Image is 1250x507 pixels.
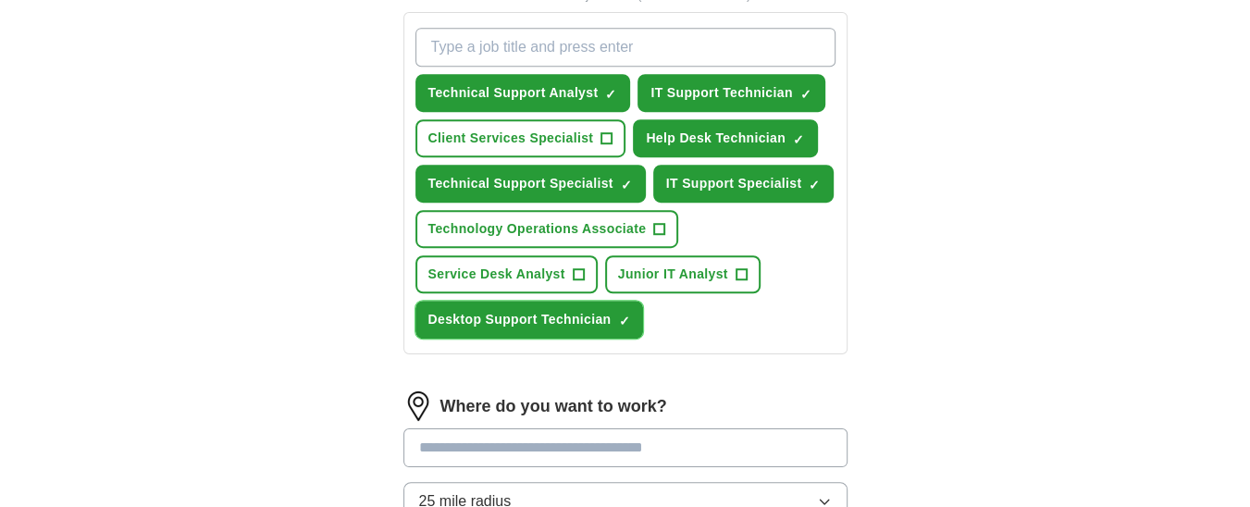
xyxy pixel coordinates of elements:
span: Junior IT Analyst [618,265,728,284]
span: ✓ [800,87,811,102]
button: Technical Support Analyst✓ [415,74,631,112]
button: IT Support Technician✓ [637,74,824,112]
span: ✓ [618,314,629,328]
button: Desktop Support Technician✓ [415,301,644,339]
span: Service Desk Analyst [428,265,565,284]
button: Client Services Specialist [415,119,626,157]
span: Client Services Specialist [428,129,594,148]
button: IT Support Specialist✓ [653,165,835,203]
span: ✓ [793,132,804,147]
span: Technology Operations Associate [428,219,647,239]
img: location.png [403,391,433,421]
span: ✓ [605,87,616,102]
span: IT Support Specialist [666,174,802,193]
span: IT Support Technician [650,83,792,103]
span: Technical Support Analyst [428,83,599,103]
span: Desktop Support Technician [428,310,612,329]
input: Type a job title and press enter [415,28,835,67]
span: Help Desk Technician [646,129,786,148]
span: Technical Support Specialist [428,174,613,193]
button: Service Desk Analyst [415,255,598,293]
button: Help Desk Technician✓ [633,119,818,157]
button: Technical Support Specialist✓ [415,165,646,203]
button: Junior IT Analyst [605,255,761,293]
span: ✓ [621,178,632,192]
span: ✓ [809,178,820,192]
button: Technology Operations Associate [415,210,679,248]
label: Where do you want to work? [440,394,667,419]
